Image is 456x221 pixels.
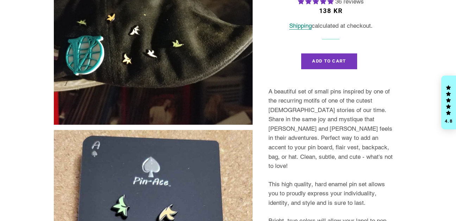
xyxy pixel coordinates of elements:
[312,58,346,64] span: Add to Cart
[289,22,312,30] a: Shipping
[301,53,357,69] button: Add to Cart
[444,119,453,123] div: 4.8
[441,76,456,130] div: Click to open Judge.me floating reviews tab
[268,21,393,31] div: calculated at checkout.
[319,7,343,14] span: 138 kr
[268,180,393,208] p: This high quality, hard enamel pin set allows you to proudly express your individuality, identity...
[268,87,393,171] p: A beautiful set of small pins inspired by one of the recurring motifs of one of the cutest [DEMOG...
